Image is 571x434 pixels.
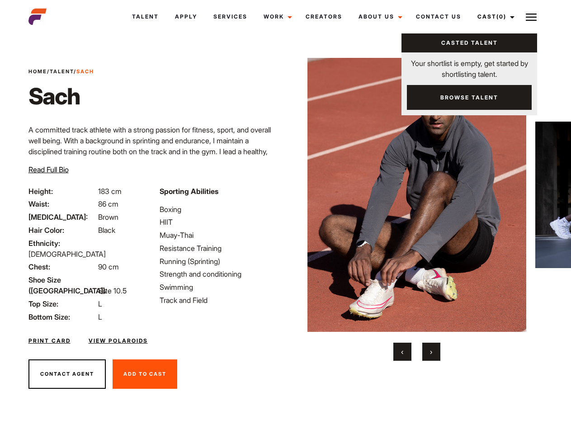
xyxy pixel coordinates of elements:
[28,359,106,389] button: Contact Agent
[407,85,532,110] a: Browse Talent
[28,198,96,209] span: Waist:
[526,12,537,23] img: Burger icon
[496,13,506,20] span: (0)
[160,256,280,267] li: Running (Sprinting)
[98,212,118,222] span: Brown
[28,8,47,26] img: cropped-aefm-brand-fav-22-square.png
[123,371,166,377] span: Add To Cast
[28,250,106,259] span: [DEMOGRAPHIC_DATA]
[408,5,469,29] a: Contact Us
[160,243,280,254] li: Resistance Training
[160,295,280,306] li: Track and Field
[28,68,47,75] a: Home
[98,299,102,308] span: L
[401,347,403,356] span: Previous
[350,5,408,29] a: About Us
[28,311,96,322] span: Bottom Size:
[160,230,280,241] li: Muay-Thai
[98,312,102,321] span: L
[401,52,537,80] p: Your shortlist is empty, get started by shortlisting talent.
[98,187,122,196] span: 183 cm
[28,124,280,179] p: A committed track athlete with a strong passion for fitness, sport, and overall well being. With ...
[28,298,96,309] span: Top Size:
[50,68,74,75] a: Talent
[124,5,167,29] a: Talent
[28,274,96,296] span: Shoe Size ([GEOGRAPHIC_DATA]):
[76,68,94,75] strong: Sach
[160,269,280,279] li: Strength and conditioning
[167,5,205,29] a: Apply
[89,337,148,345] a: View Polaroids
[98,199,118,208] span: 86 cm
[160,204,280,215] li: Boxing
[160,217,280,227] li: HIIT
[98,262,119,271] span: 90 cm
[28,68,94,75] span: / /
[430,347,432,356] span: Next
[113,359,177,389] button: Add To Cast
[98,226,115,235] span: Black
[28,337,71,345] a: Print Card
[255,5,297,29] a: Work
[28,238,96,249] span: Ethnicity:
[28,83,94,110] h1: Sach
[469,5,520,29] a: Cast(0)
[160,282,280,292] li: Swimming
[297,5,350,29] a: Creators
[401,33,537,52] a: Casted Talent
[28,212,96,222] span: [MEDICAL_DATA]:
[28,261,96,272] span: Chest:
[98,286,127,295] span: Size 10.5
[205,5,255,29] a: Services
[28,225,96,236] span: Hair Color:
[28,164,69,175] button: Read Full Bio
[28,165,69,174] span: Read Full Bio
[160,187,218,196] strong: Sporting Abilities
[28,186,96,197] span: Height:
